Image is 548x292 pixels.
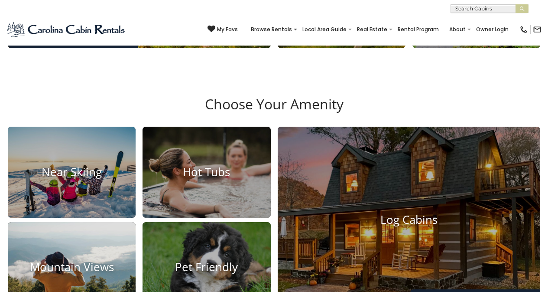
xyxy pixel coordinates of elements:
[143,127,270,218] a: Hot Tubs
[445,23,470,36] a: About
[217,26,238,33] span: My Favs
[278,213,541,226] h4: Log Cabins
[298,23,351,36] a: Local Area Guide
[246,23,296,36] a: Browse Rentals
[393,23,443,36] a: Rental Program
[8,127,136,218] a: Near Skiing
[208,25,238,34] a: My Favs
[6,96,542,126] h3: Choose Your Amenity
[519,25,528,34] img: phone-regular-black.png
[8,165,136,179] h4: Near Skiing
[143,261,270,274] h4: Pet Friendly
[6,21,126,38] img: Blue-2.png
[8,261,136,274] h4: Mountain Views
[143,165,270,179] h4: Hot Tubs
[472,23,513,36] a: Owner Login
[533,25,542,34] img: mail-regular-black.png
[353,23,392,36] a: Real Estate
